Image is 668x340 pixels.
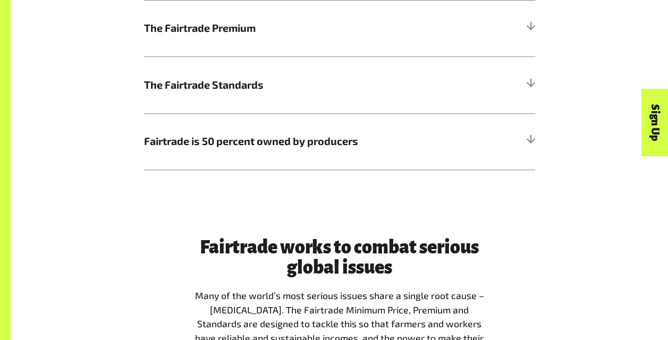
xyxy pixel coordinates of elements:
[144,77,437,93] span: The Fairtrade Standards
[144,20,437,36] span: The Fairtrade Premium
[195,238,485,278] h3: Fairtrade works to combat serious global issues
[144,133,437,149] span: Fairtrade is 50 percent owned by producers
